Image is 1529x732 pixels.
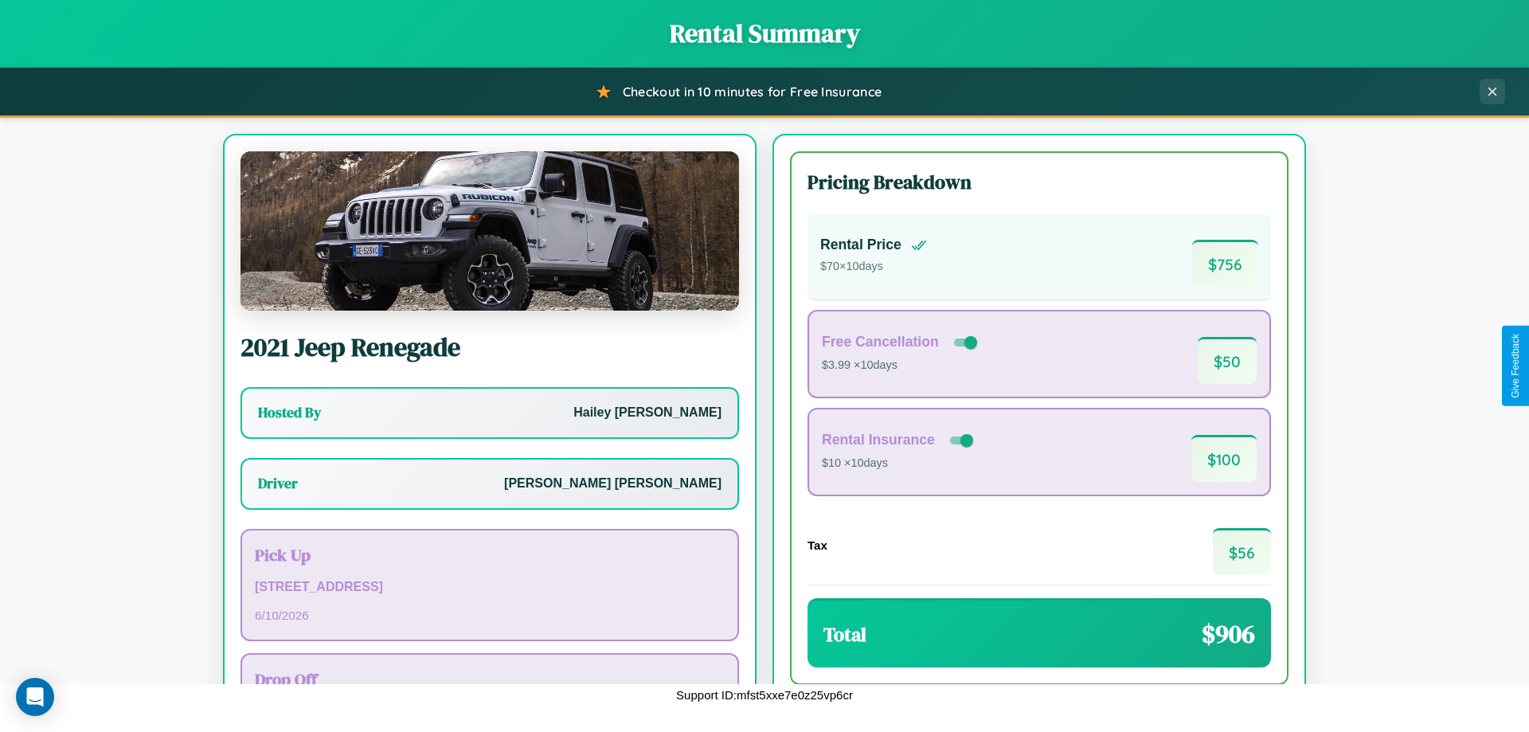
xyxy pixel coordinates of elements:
p: Hailey [PERSON_NAME] [573,401,721,425]
p: Support ID: mfst5xxe7e0z25vp6cr [676,684,853,706]
p: [PERSON_NAME] [PERSON_NAME] [504,472,721,495]
span: $ 906 [1202,617,1255,652]
span: $ 100 [1191,435,1257,482]
p: [STREET_ADDRESS] [255,576,725,599]
h3: Drop Off [255,667,725,691]
h3: Total [823,621,866,648]
span: $ 56 [1213,528,1271,575]
h2: 2021 Jeep Renegade [240,330,739,365]
div: Give Feedback [1510,334,1521,398]
h3: Hosted By [258,403,321,422]
p: 6 / 10 / 2026 [255,605,725,626]
p: $3.99 × 10 days [822,355,980,376]
span: $ 756 [1192,240,1258,287]
p: $ 70 × 10 days [820,256,927,277]
div: Open Intercom Messenger [16,678,54,716]
h3: Pick Up [255,543,725,566]
p: $10 × 10 days [822,453,976,474]
img: Jeep Renegade [240,151,739,311]
h4: Tax [808,538,827,552]
h4: Rental Price [820,237,901,253]
h4: Free Cancellation [822,334,939,350]
h3: Pricing Breakdown [808,169,1271,195]
span: Checkout in 10 minutes for Free Insurance [623,84,882,100]
span: $ 50 [1198,337,1257,384]
h3: Driver [258,474,298,493]
h1: Rental Summary [16,16,1513,51]
h4: Rental Insurance [822,432,935,448]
